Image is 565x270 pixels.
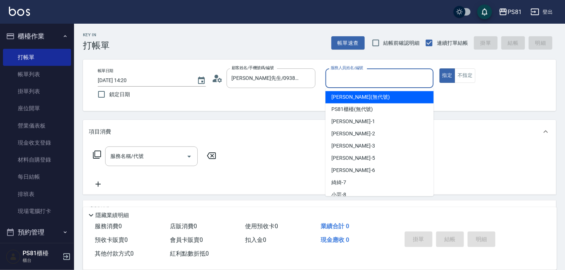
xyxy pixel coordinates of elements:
[9,7,30,16] img: Logo
[183,151,195,162] button: Open
[98,68,113,74] label: 帳單日期
[321,223,349,230] span: 業績合計 0
[331,142,375,150] span: [PERSON_NAME] -3
[170,250,209,257] span: 紅利點數折抵 0
[23,257,60,264] p: 櫃台
[89,206,111,213] p: 店販銷售
[95,236,128,243] span: 預收卡販賣 0
[384,39,420,47] span: 結帳前確認明細
[3,83,71,100] a: 掛單列表
[3,151,71,168] a: 材料自購登錄
[3,186,71,203] a: 排班表
[439,68,455,83] button: 指定
[508,7,522,17] div: PS81
[3,49,71,66] a: 打帳單
[98,74,190,87] input: YYYY/MM/DD hh:mm
[437,39,468,47] span: 連續打單結帳
[109,91,130,98] span: 鎖定日期
[331,65,363,71] label: 服務人員姓名/編號
[245,236,267,243] span: 扣入金 0
[170,236,203,243] span: 會員卡販賣 0
[331,105,373,113] span: PS81櫃檯 (無代號)
[3,203,71,220] a: 現場電腦打卡
[331,36,365,50] button: 帳單速查
[89,128,111,136] p: 項目消費
[232,65,274,71] label: 顧客姓名/手機號碼/編號
[3,168,71,185] a: 每日結帳
[331,179,346,186] span: 綺綺 -7
[3,100,71,117] a: 座位開單
[95,223,122,230] span: 服務消費 0
[3,66,71,83] a: 帳單列表
[96,212,129,219] p: 隱藏業績明細
[193,72,210,90] button: Choose date, selected date is 2025-08-25
[83,120,556,144] div: 項目消費
[170,223,197,230] span: 店販消費 0
[3,223,71,242] button: 預約管理
[331,191,346,199] span: 小芸 -8
[23,250,60,257] h5: PS81櫃檯
[83,33,110,37] h2: Key In
[3,27,71,46] button: 櫃檯作業
[83,40,110,51] h3: 打帳單
[83,200,556,218] div: 店販銷售
[245,223,278,230] span: 使用預收卡 0
[331,118,375,125] span: [PERSON_NAME] -1
[455,68,475,83] button: 不指定
[528,5,556,19] button: 登出
[496,4,525,20] button: PS81
[331,166,375,174] span: [PERSON_NAME] -6
[331,93,390,101] span: [PERSON_NAME] (無代號)
[321,236,349,243] span: 現金應收 0
[6,249,21,264] img: Person
[331,154,375,162] span: [PERSON_NAME] -5
[331,130,375,138] span: [PERSON_NAME] -2
[3,117,71,134] a: 營業儀表板
[3,134,71,151] a: 現金收支登錄
[3,242,71,261] button: 報表及分析
[95,250,134,257] span: 其他付款方式 0
[477,4,492,19] button: save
